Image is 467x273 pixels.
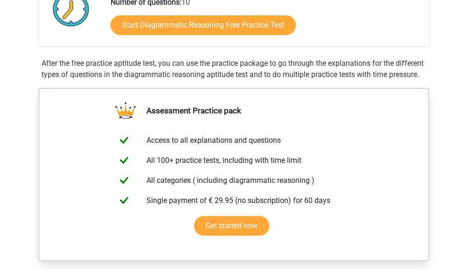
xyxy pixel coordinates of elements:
[194,216,269,236] a: Get started now
[38,58,430,80] div: After the free practice aptitude test, you can use the practice package to go through the explana...
[111,15,296,35] a: Start Diagrammatic Reasoning Free Practice Test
